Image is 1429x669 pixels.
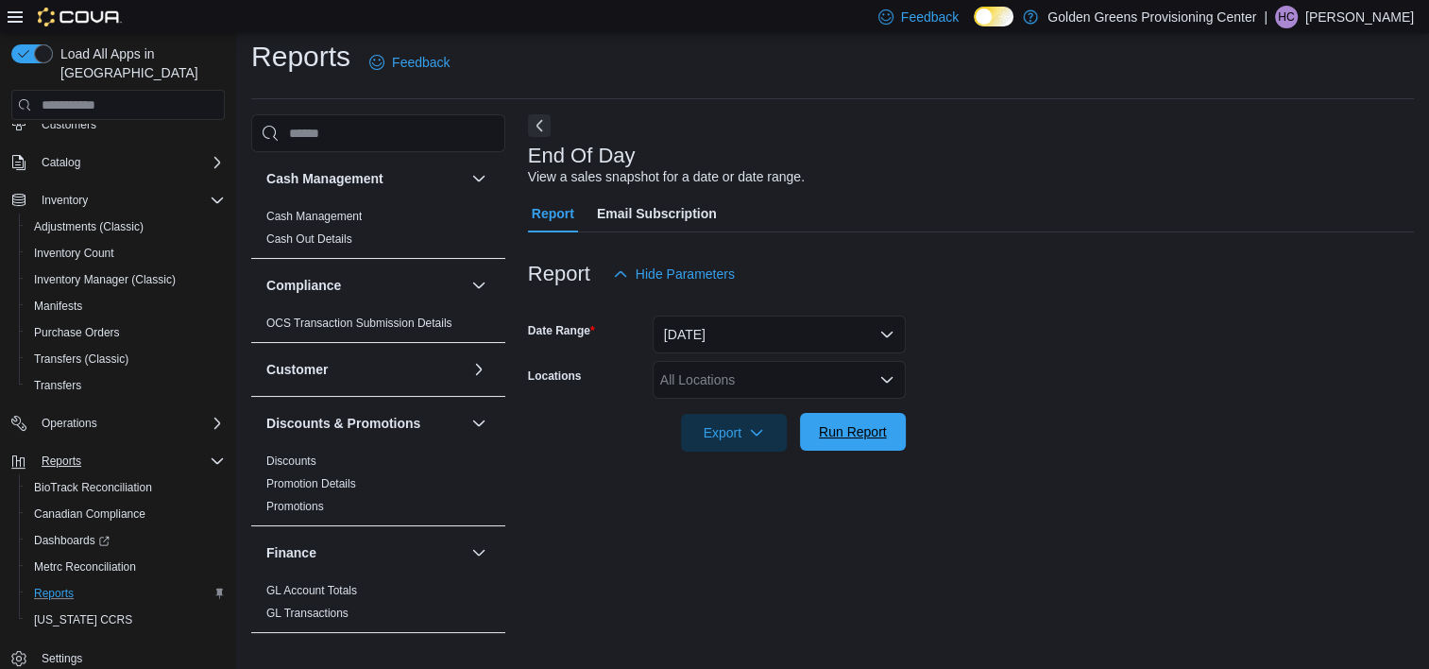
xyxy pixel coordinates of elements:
[266,414,420,433] h3: Discounts & Promotions
[26,242,122,265] a: Inventory Count
[42,454,81,469] span: Reports
[266,584,357,597] a: GL Account Totals
[34,299,82,314] span: Manifests
[528,369,582,384] label: Locations
[266,360,328,379] h3: Customer
[26,529,225,552] span: Dashboards
[19,214,232,240] button: Adjustments (Classic)
[251,312,505,342] div: Compliance
[4,149,232,176] button: Catalog
[26,268,225,291] span: Inventory Manager (Classic)
[468,358,490,381] button: Customer
[19,266,232,293] button: Inventory Manager (Classic)
[266,454,316,469] span: Discounts
[266,317,452,330] a: OCS Transaction Submission Details
[251,38,350,76] h1: Reports
[42,117,96,132] span: Customers
[26,476,160,499] a: BioTrack Reconciliation
[26,268,183,291] a: Inventory Manager (Classic)
[266,169,383,188] h3: Cash Management
[528,323,595,338] label: Date Range
[266,650,464,669] button: Inventory
[692,414,775,452] span: Export
[19,346,232,372] button: Transfers (Classic)
[26,556,144,578] a: Metrc Reconciliation
[1305,6,1414,28] p: [PERSON_NAME]
[266,276,464,295] button: Compliance
[636,265,735,283] span: Hide Parameters
[19,527,232,554] a: Dashboards
[26,295,90,317] a: Manifests
[1264,6,1267,28] p: |
[34,412,105,435] button: Operations
[26,348,225,370] span: Transfers (Classic)
[266,276,341,295] h3: Compliance
[34,246,114,261] span: Inventory Count
[605,255,742,293] button: Hide Parameters
[362,43,457,81] a: Feedback
[19,501,232,527] button: Canadian Compliance
[34,352,128,367] span: Transfers (Classic)
[4,187,232,214] button: Inventory
[34,378,81,393] span: Transfers
[34,533,110,548] span: Dashboards
[34,612,132,627] span: [US_STATE] CCRS
[681,414,787,452] button: Export
[19,240,232,266] button: Inventory Count
[26,374,225,397] span: Transfers
[4,410,232,437] button: Operations
[26,609,140,631] a: [US_STATE] CCRS
[34,412,225,435] span: Operations
[34,506,145,522] span: Canadian Compliance
[34,559,136,575] span: Metrc Reconciliation
[34,450,89,472] button: Reports
[19,319,232,346] button: Purchase Orders
[266,316,452,331] span: OCS Transaction Submission Details
[34,151,225,174] span: Catalog
[34,112,225,136] span: Customers
[26,529,117,552] a: Dashboards
[266,476,356,491] span: Promotion Details
[528,145,636,167] h3: End Of Day
[26,582,225,605] span: Reports
[26,215,225,238] span: Adjustments (Classic)
[34,219,144,234] span: Adjustments (Classic)
[26,242,225,265] span: Inventory Count
[26,295,225,317] span: Manifests
[879,372,894,387] button: Open list of options
[1278,6,1294,28] span: HC
[901,8,959,26] span: Feedback
[26,348,136,370] a: Transfers (Classic)
[19,474,232,501] button: BioTrack Reconciliation
[34,480,152,495] span: BioTrack Reconciliation
[42,651,82,666] span: Settings
[42,155,80,170] span: Catalog
[528,167,805,187] div: View a sales snapshot for a date or date range.
[34,151,88,174] button: Catalog
[468,541,490,564] button: Finance
[4,448,232,474] button: Reports
[392,53,450,72] span: Feedback
[251,205,505,258] div: Cash Management
[1275,6,1298,28] div: Hailey Cashen
[974,7,1013,26] input: Dark Mode
[266,477,356,490] a: Promotion Details
[266,499,324,514] span: Promotions
[266,543,316,562] h3: Finance
[266,210,362,223] a: Cash Management
[26,321,225,344] span: Purchase Orders
[19,372,232,399] button: Transfers
[653,316,906,353] button: [DATE]
[26,476,225,499] span: BioTrack Reconciliation
[26,503,153,525] a: Canadian Compliance
[468,274,490,297] button: Compliance
[266,169,464,188] button: Cash Management
[42,416,97,431] span: Operations
[4,111,232,138] button: Customers
[266,455,316,468] a: Discounts
[19,554,232,580] button: Metrc Reconciliation
[1047,6,1256,28] p: Golden Greens Provisioning Center
[42,193,88,208] span: Inventory
[26,215,151,238] a: Adjustments (Classic)
[26,582,81,605] a: Reports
